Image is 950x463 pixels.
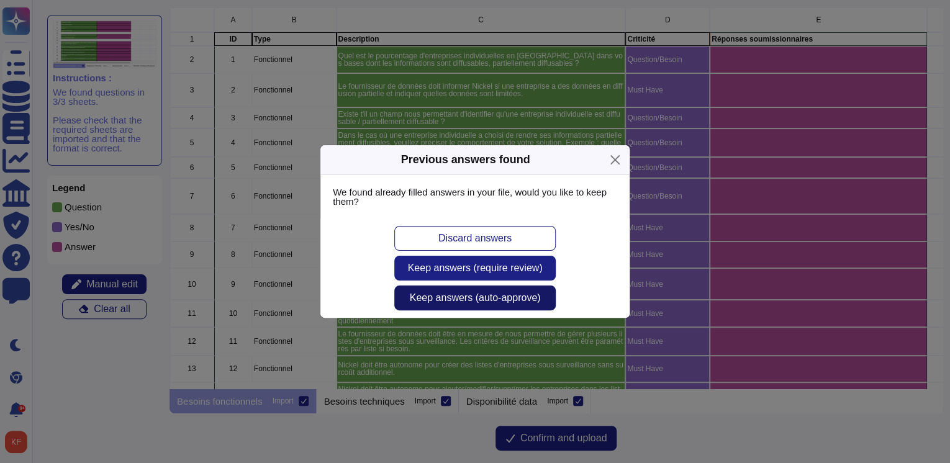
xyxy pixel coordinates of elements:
[400,151,530,168] div: Previous answers found
[394,285,556,310] button: Keep answers (auto-approve)
[394,256,556,281] button: Keep answers (require review)
[605,150,625,169] button: Close
[410,293,541,303] span: Keep answers (auto-approve)
[394,226,556,251] button: Discard answers
[408,263,543,273] span: Keep answers (require review)
[438,233,512,243] span: Discard answers
[320,175,630,218] div: We found already filled answers in your file, would you like to keep them?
